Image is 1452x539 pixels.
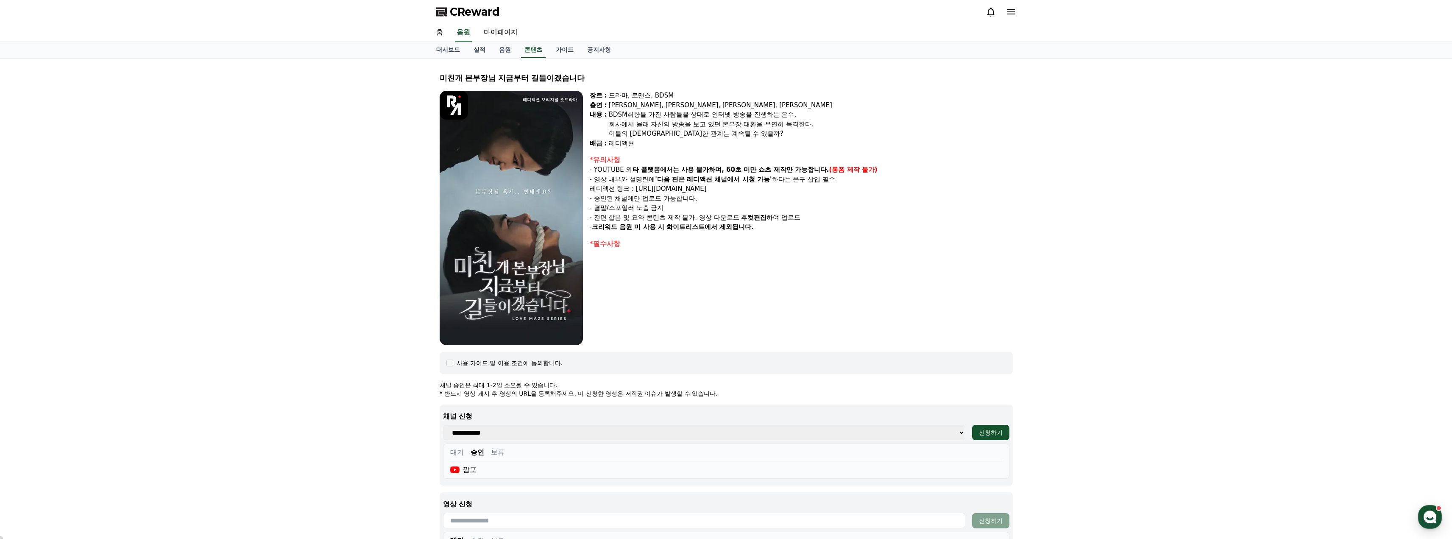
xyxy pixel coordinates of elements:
a: 음원 [455,24,472,42]
div: [PERSON_NAME], [PERSON_NAME], [PERSON_NAME], [PERSON_NAME] [609,101,1013,110]
strong: 컷편집 [747,214,766,221]
div: 출연 : [590,101,607,110]
div: *유의사항 [590,155,1013,165]
a: 음원 [492,42,518,58]
a: 콘텐츠 [521,42,546,58]
p: 채널 승인은 최대 1-2일 소요될 수 있습니다. [440,381,1013,389]
div: 신청하기 [979,517,1003,525]
button: 대기 [450,447,464,458]
a: 실적 [467,42,492,58]
div: *필수사항 [590,239,1013,249]
a: 홈 [429,24,450,42]
a: 대화 [56,269,109,290]
p: - 영상 내부와 설명란에 하다는 문구 삽입 필수 [590,175,1013,184]
span: 설정 [131,282,141,288]
p: - 전편 합본 및 요약 콘텐츠 제작 불가. 영상 다운로드 후 하여 업로드 [590,213,1013,223]
div: 장르 : [590,91,607,101]
div: 깜포 [450,465,477,475]
a: 홈 [3,269,56,290]
a: 가이드 [549,42,580,58]
img: video [440,91,583,345]
div: 미친개 본부장님 지금부터 길들이겠습니다 [440,72,1013,84]
a: 설정 [109,269,163,290]
div: 신청하기 [979,428,1003,437]
p: - 승인된 채널에만 업로드 가능합니다. [590,194,1013,204]
img: logo [440,91,468,120]
p: * 반드시 영상 게시 후 영상의 URL을 등록해주세요. 미 신청한 영상은 저작권 이슈가 발생할 수 있습니다. [440,389,1013,398]
span: 대화 [78,282,88,289]
strong: 타 플랫폼에서는 사용 불가하며, 60초 미만 쇼츠 제작만 가능합니다. [633,166,829,173]
div: 이들의 [DEMOGRAPHIC_DATA]한 관계는 계속될 수 있을까? [609,129,1013,139]
div: 드라마, 로맨스, BDSM [609,91,1013,101]
span: 홈 [27,282,32,288]
a: CReward [436,5,500,19]
p: 채널 신청 [443,411,1009,422]
p: 레디액션 링크 : [URL][DOMAIN_NAME] [590,184,1013,194]
div: BDSM취향을 가진 사람들을 상대로 인터넷 방송을 진행하는 은수, [609,110,1013,120]
div: 배급 : [590,139,607,148]
a: 마이페이지 [477,24,524,42]
a: 공지사항 [580,42,618,58]
a: 대시보드 [429,42,467,58]
div: 레디액션 [609,139,1013,148]
p: - [590,222,1013,232]
p: - 결말/스포일러 노출 금지 [590,203,1013,213]
button: 신청하기 [972,513,1009,528]
div: 내용 : [590,110,607,139]
div: 회사에서 몰래 자신의 방송을 보고 있던 본부장 태환을 우연히 목격한다. [609,120,1013,129]
div: 사용 가이드 및 이용 조건에 동의합니다. [457,359,563,367]
button: 승인 [471,447,484,458]
p: 영상 신청 [443,499,1009,509]
button: 보류 [491,447,504,458]
strong: (롱폼 제작 불가) [829,166,878,173]
button: 신청하기 [972,425,1009,440]
span: CReward [450,5,500,19]
strong: 크리워드 음원 미 사용 시 화이트리스트에서 제외됩니다. [592,223,754,231]
strong: '다음 편은 레디액션 채널에서 시청 가능' [655,176,772,183]
p: - YOUTUBE 외 [590,165,1013,175]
